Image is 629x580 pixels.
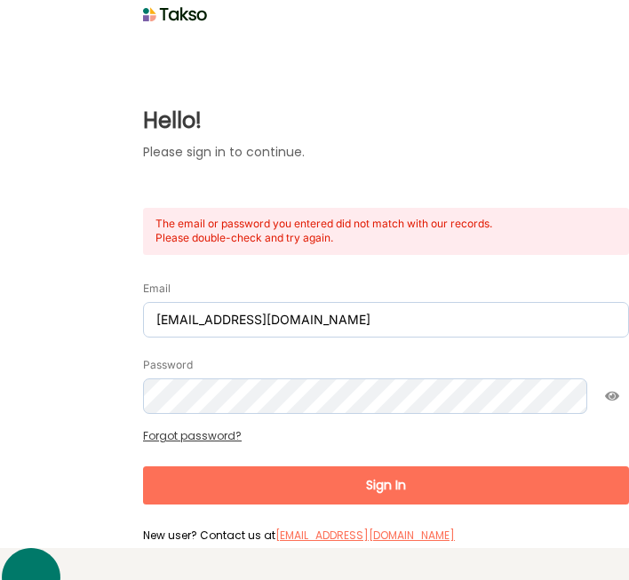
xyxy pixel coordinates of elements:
input: Email [143,302,629,338]
label: The email or password you entered did not match with our records. Please double-check and try again. [155,217,527,245]
label: Password [143,358,193,372]
img: taksoLoginLogo [143,1,208,28]
label: Email [143,282,171,296]
a: [EMAIL_ADDRESS][DOMAIN_NAME] [275,528,455,543]
label: New user? Contact us at [143,527,629,543]
label: Please sign in to continue. [143,143,629,162]
a: Forgot password? [143,428,242,443]
label: [EMAIL_ADDRESS][DOMAIN_NAME] [275,527,455,544]
button: Sign In [143,466,629,505]
label: Hello! [143,105,629,137]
